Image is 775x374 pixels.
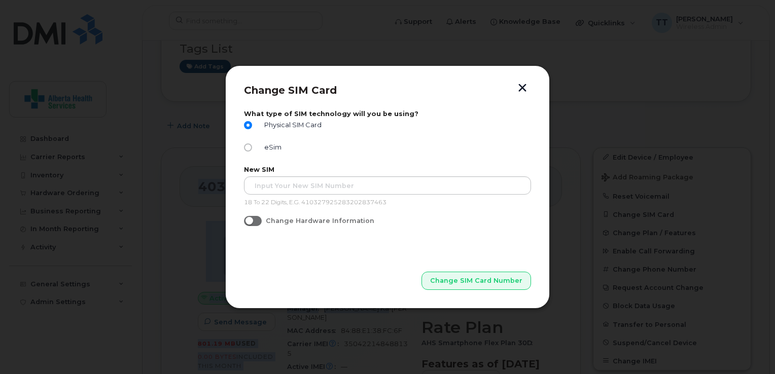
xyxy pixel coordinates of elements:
button: Change SIM Card Number [421,272,531,290]
span: eSim [260,143,281,151]
input: Physical SIM Card [244,121,252,129]
span: Change SIM Card Number [430,276,522,285]
input: Input Your New SIM Number [244,176,531,195]
span: Change SIM Card [244,84,337,96]
label: What type of SIM technology will you be using? [244,110,531,118]
p: 18 To 22 Digits, E.G. 410327925283202837463 [244,199,531,207]
span: Change Hardware Information [266,217,374,225]
span: Physical SIM Card [260,121,322,129]
label: New SIM [244,166,531,173]
input: eSim [244,143,252,152]
input: Change Hardware Information [244,216,252,224]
